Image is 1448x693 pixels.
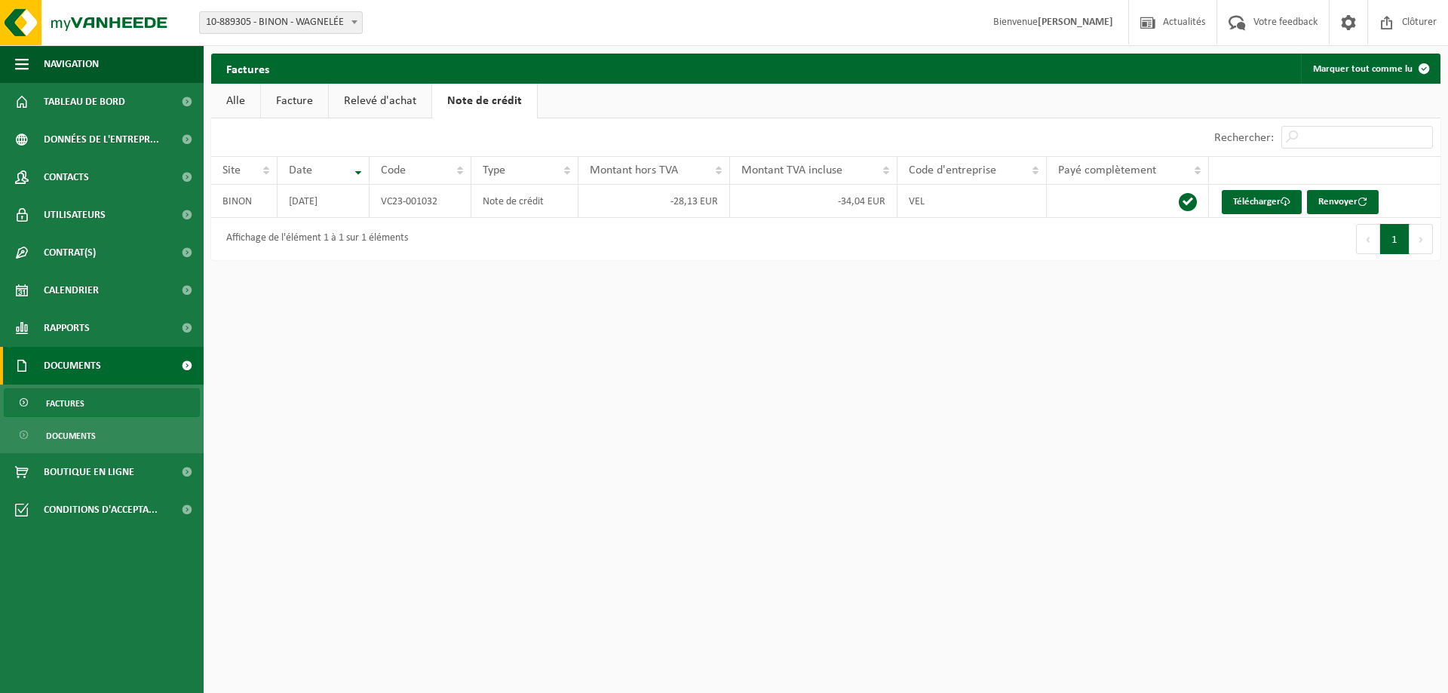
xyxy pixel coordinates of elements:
[4,421,200,449] a: Documents
[200,12,362,33] span: 10-889305 - BINON - WAGNELÉE
[211,185,278,218] td: BINON
[211,84,260,118] a: Alle
[44,309,90,347] span: Rapports
[471,185,578,218] td: Note de crédit
[1307,190,1379,214] button: Renvoyer
[909,164,996,176] span: Code d'entreprise
[4,388,200,417] a: Factures
[44,271,99,309] span: Calendrier
[1301,54,1439,84] button: Marquer tout comme lu
[219,225,408,253] div: Affichage de l'élément 1 à 1 sur 1 éléments
[211,54,284,83] h2: Factures
[222,164,241,176] span: Site
[483,164,505,176] span: Type
[44,196,106,234] span: Utilisateurs
[44,234,96,271] span: Contrat(s)
[432,84,537,118] a: Note de crédit
[730,185,897,218] td: -34,04 EUR
[741,164,842,176] span: Montant TVA incluse
[1058,164,1156,176] span: Payé complètement
[44,491,158,529] span: Conditions d'accepta...
[1214,132,1274,144] label: Rechercher:
[329,84,431,118] a: Relevé d'achat
[44,45,99,83] span: Navigation
[261,84,328,118] a: Facture
[1222,190,1302,214] a: Télécharger
[289,164,312,176] span: Date
[578,185,730,218] td: -28,13 EUR
[44,347,101,385] span: Documents
[44,83,125,121] span: Tableau de bord
[44,121,159,158] span: Données de l'entrepr...
[590,164,678,176] span: Montant hors TVA
[381,164,406,176] span: Code
[1356,224,1380,254] button: Previous
[370,185,472,218] td: VC23-001032
[46,422,96,450] span: Documents
[44,453,134,491] span: Boutique en ligne
[897,185,1047,218] td: VEL
[1380,224,1410,254] button: 1
[278,185,370,218] td: [DATE]
[44,158,89,196] span: Contacts
[1410,224,1433,254] button: Next
[199,11,363,34] span: 10-889305 - BINON - WAGNELÉE
[46,389,84,418] span: Factures
[1038,17,1113,28] strong: [PERSON_NAME]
